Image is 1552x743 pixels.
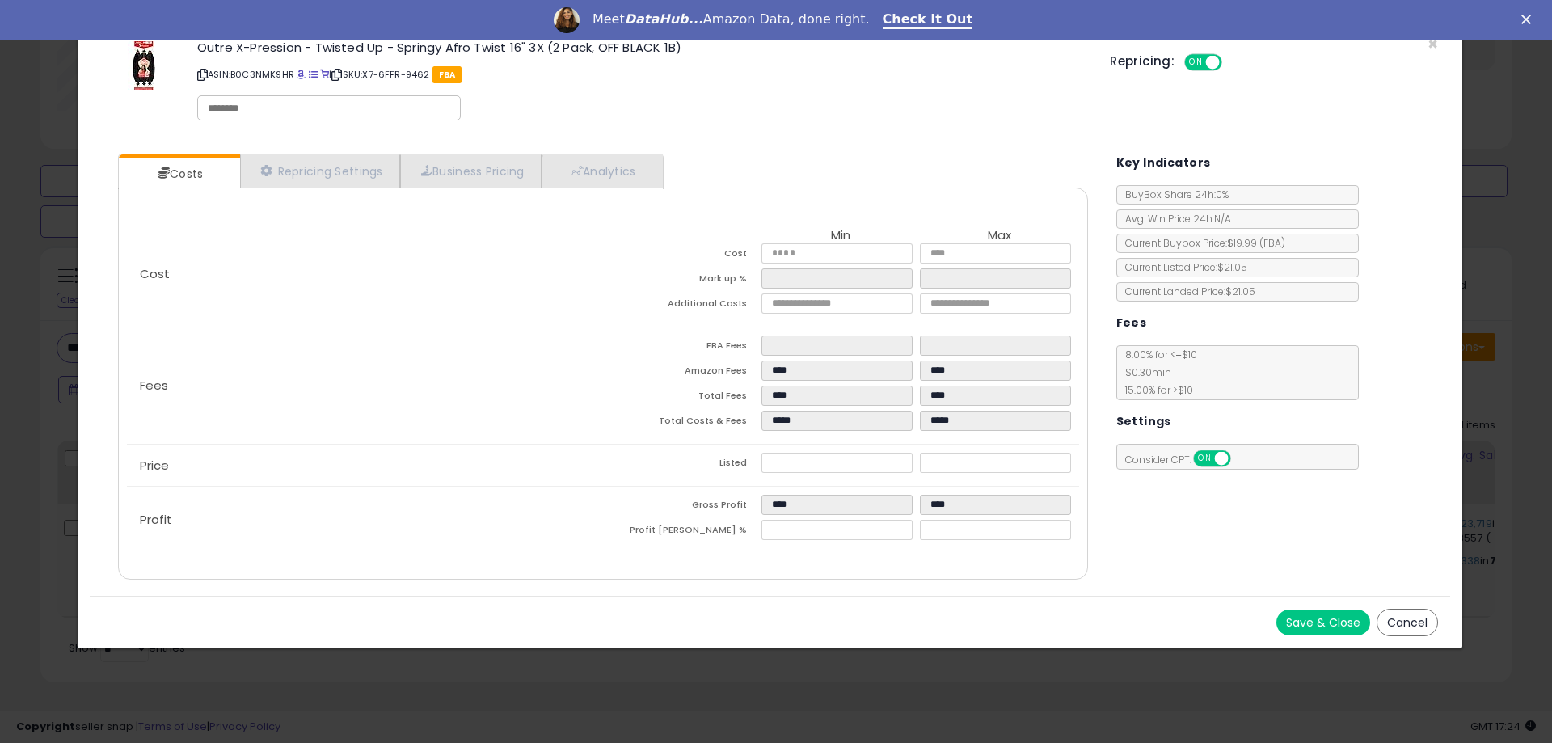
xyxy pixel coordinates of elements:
span: $19.99 [1227,236,1285,250]
td: Additional Costs [603,293,761,319]
td: Total Costs & Fees [603,411,761,436]
h5: Repricing: [1110,55,1175,68]
p: Price [127,459,603,472]
a: Costs [119,158,238,190]
span: × [1428,32,1438,56]
td: Profit [PERSON_NAME] % [603,520,761,545]
p: Profit [127,513,603,526]
td: FBA Fees [603,336,761,361]
h5: Settings [1116,412,1171,432]
span: Consider CPT: [1117,453,1252,466]
span: OFF [1228,452,1254,466]
a: Business Pricing [400,154,542,188]
a: Analytics [542,154,661,188]
img: Profile image for Georgie [554,7,580,33]
td: Mark up % [603,268,761,293]
img: 51K650vgEWL._SL60_.jpg [128,41,160,90]
span: FBA [432,66,462,83]
span: $0.30 min [1117,365,1171,379]
button: Cancel [1377,609,1438,636]
div: Close [1521,15,1537,24]
span: BuyBox Share 24h: 0% [1117,188,1229,201]
span: Current Listed Price: $21.05 [1117,260,1247,274]
a: Check It Out [883,11,973,29]
span: 8.00 % for <= $10 [1117,348,1197,397]
span: 15.00 % for > $10 [1117,383,1193,397]
h3: Outre X-Pression - Twisted Up - Springy Afro Twist 16" 3X (2 Pack, OFF BLACK 1B) [197,41,1086,53]
span: Current Landed Price: $21.05 [1117,285,1255,298]
a: Repricing Settings [240,154,400,188]
a: BuyBox page [297,68,306,81]
th: Min [761,229,920,243]
p: ASIN: B0C3NMK9HR | SKU: X7-6FFR-9462 [197,61,1086,87]
span: ( FBA ) [1259,236,1285,250]
div: Meet Amazon Data, done right. [593,11,870,27]
span: Avg. Win Price 24h: N/A [1117,212,1231,226]
td: Gross Profit [603,495,761,520]
td: Cost [603,243,761,268]
th: Max [920,229,1078,243]
span: ON [1186,56,1206,70]
span: ON [1195,452,1215,466]
span: Current Buybox Price: [1117,236,1285,250]
td: Amazon Fees [603,361,761,386]
h5: Key Indicators [1116,153,1211,173]
button: Save & Close [1276,610,1370,635]
td: Listed [603,453,761,478]
h5: Fees [1116,313,1147,333]
p: Cost [127,268,603,281]
td: Total Fees [603,386,761,411]
span: OFF [1220,56,1246,70]
i: DataHub... [625,11,703,27]
a: All offer listings [309,68,318,81]
a: Your listing only [320,68,329,81]
p: Fees [127,379,603,392]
